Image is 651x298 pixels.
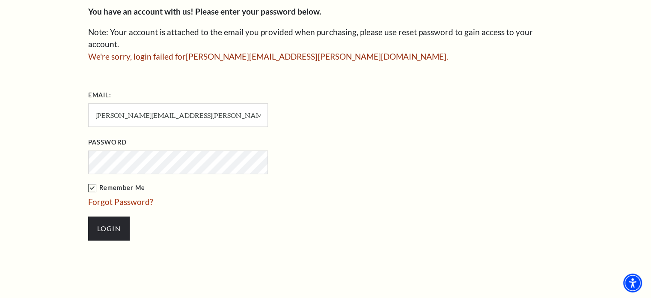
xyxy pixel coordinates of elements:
[88,26,563,51] p: Note: Your account is attached to the email you provided when purchasing, please use reset passwo...
[88,103,268,127] input: Required
[88,137,127,148] label: Password
[88,183,354,193] label: Remember Me
[88,197,153,207] a: Forgot Password?
[623,274,642,292] div: Accessibility Menu
[88,51,448,61] span: We're sorry, login failed for [PERSON_NAME][EMAIL_ADDRESS][PERSON_NAME][DOMAIN_NAME] .
[88,217,130,241] input: Submit button
[88,90,112,101] label: Email:
[88,6,193,16] strong: You have an account with us!
[195,6,321,16] strong: Please enter your password below.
